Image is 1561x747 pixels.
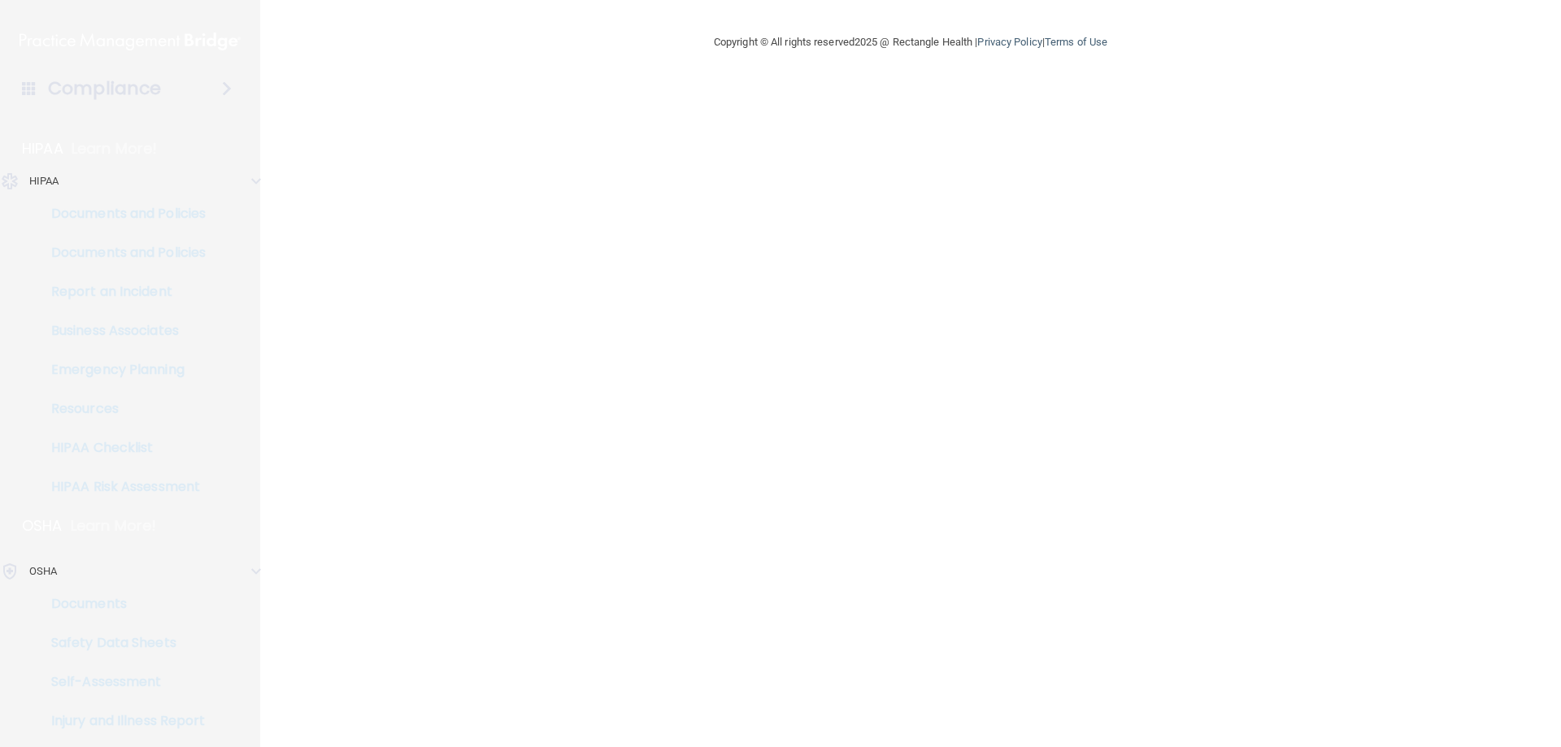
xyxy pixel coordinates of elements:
p: HIPAA [22,139,63,159]
p: Documents [11,596,233,612]
p: Documents and Policies [11,206,233,222]
a: Terms of Use [1045,36,1107,48]
p: Report an Incident [11,284,233,300]
p: Safety Data Sheets [11,635,233,651]
p: HIPAA [29,172,59,191]
p: Documents and Policies [11,245,233,261]
p: OSHA [29,562,57,581]
p: OSHA [22,516,63,536]
p: Resources [11,401,233,417]
p: HIPAA Checklist [11,440,233,456]
p: Self-Assessment [11,674,233,690]
p: Business Associates [11,323,233,339]
p: Learn More! [72,139,158,159]
img: PMB logo [20,25,241,58]
a: Privacy Policy [977,36,1041,48]
div: Copyright © All rights reserved 2025 @ Rectangle Health | | [614,16,1207,68]
p: Learn More! [71,516,157,536]
p: Injury and Illness Report [11,713,233,729]
h4: Compliance [48,77,161,100]
p: Emergency Planning [11,362,233,378]
p: HIPAA Risk Assessment [11,479,233,495]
